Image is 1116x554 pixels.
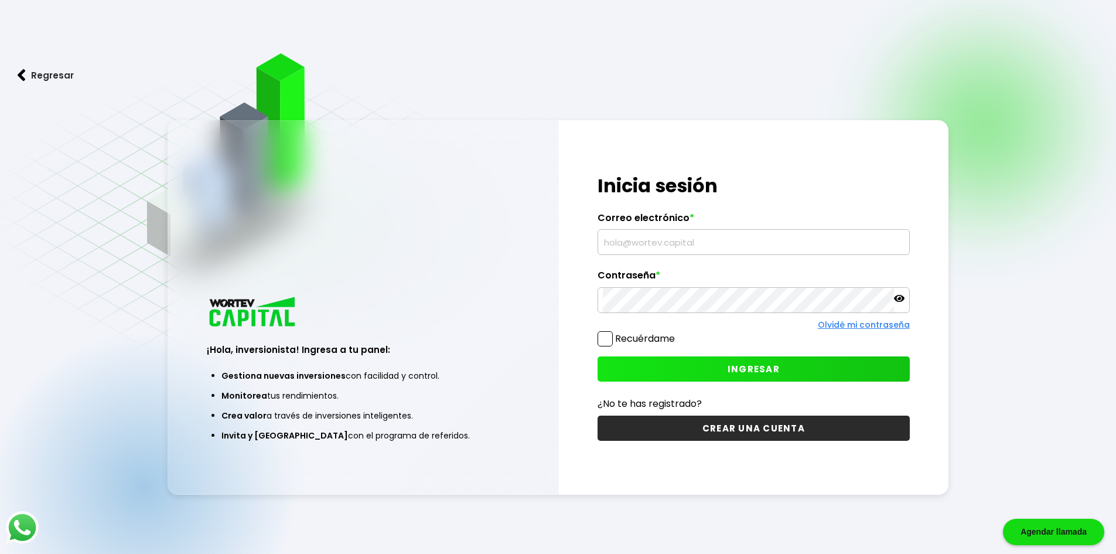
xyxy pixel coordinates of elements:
[818,319,910,331] a: Olvidé mi contraseña
[221,406,504,426] li: a través de inversiones inteligentes.
[221,426,504,446] li: con el programa de referidos.
[598,396,910,441] a: ¿No te has registrado?CREAR UNA CUENTA
[221,366,504,386] li: con facilidad y control.
[598,172,910,200] h1: Inicia sesión
[207,343,519,356] h3: ¡Hola, inversionista! Ingresa a tu panel:
[221,370,346,382] span: Gestiona nuevas inversiones
[6,511,39,544] img: logos_whatsapp-icon.242b2217.svg
[598,356,910,382] button: INGRESAR
[598,212,910,230] label: Correo electrónico
[221,410,267,422] span: Crea valor
[221,390,267,402] span: Monitorea
[598,396,910,411] p: ¿No te has registrado?
[598,416,910,441] button: CREAR UNA CUENTA
[598,270,910,287] label: Contraseña
[221,430,348,441] span: Invita y [GEOGRAPHIC_DATA]
[1003,519,1104,545] div: Agendar llamada
[221,386,504,406] li: tus rendimientos.
[18,69,26,81] img: flecha izquierda
[615,332,675,345] label: Recuérdame
[603,230,905,254] input: hola@wortev.capital
[207,295,299,330] img: logo_wortev_capital
[728,363,780,375] span: INGRESAR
